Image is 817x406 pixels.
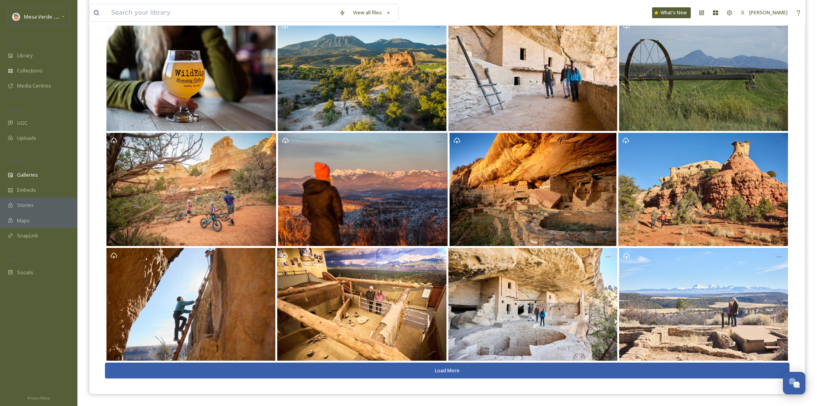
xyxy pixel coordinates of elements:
[107,4,335,21] input: Search your library
[17,82,51,89] span: Media Centres
[736,5,791,20] a: [PERSON_NAME]
[17,67,43,74] span: Collections
[27,396,50,401] span: Privacy Policy
[17,201,34,209] span: Stories
[749,9,788,16] span: [PERSON_NAME]
[17,186,36,194] span: Embeds
[8,40,21,46] span: MEDIA
[17,119,27,127] span: UGC
[17,217,30,224] span: Maps
[8,107,24,113] span: COLLECT
[105,363,790,378] button: Load More
[17,52,33,59] span: Library
[349,5,395,20] a: View all files
[12,13,20,21] img: MVC%20SnapSea%20logo%20%281%29.png
[652,7,691,18] a: What's New
[783,372,805,394] button: Open Chat
[17,134,36,142] span: Uploads
[8,159,26,165] span: WIDGETS
[17,269,33,276] span: Socials
[24,13,72,20] span: Mesa Verde Country
[17,232,38,239] span: SnapLink
[27,393,50,402] a: Privacy Policy
[8,257,23,263] span: SOCIALS
[17,171,38,179] span: Galleries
